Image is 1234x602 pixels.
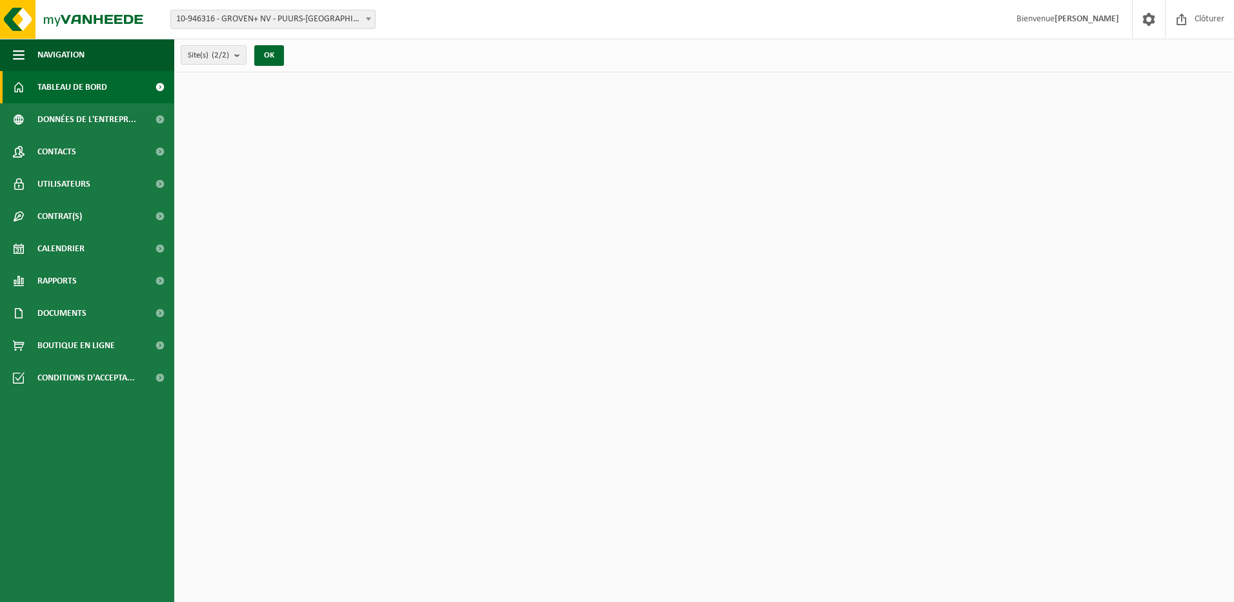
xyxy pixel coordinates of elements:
[181,45,247,65] button: Site(s)(2/2)
[188,46,229,65] span: Site(s)
[37,233,85,265] span: Calendrier
[37,362,135,394] span: Conditions d'accepta...
[37,39,85,71] span: Navigation
[37,200,82,233] span: Contrat(s)
[37,136,76,168] span: Contacts
[37,168,90,200] span: Utilisateurs
[37,297,86,329] span: Documents
[170,10,376,29] span: 10-946316 - GROVEN+ NV - PUURS-SINT-AMANDS
[37,265,77,297] span: Rapports
[37,329,115,362] span: Boutique en ligne
[171,10,375,28] span: 10-946316 - GROVEN+ NV - PUURS-SINT-AMANDS
[1055,14,1119,24] strong: [PERSON_NAME]
[37,71,107,103] span: Tableau de bord
[37,103,136,136] span: Données de l'entrepr...
[254,45,284,66] button: OK
[212,51,229,59] count: (2/2)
